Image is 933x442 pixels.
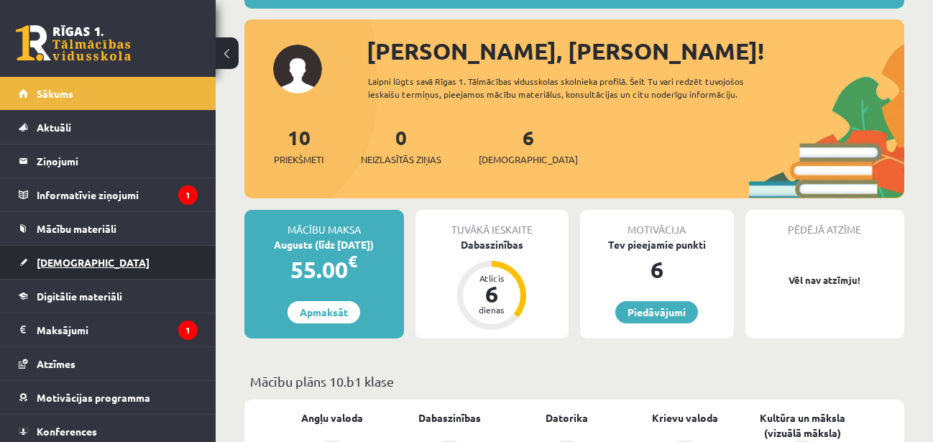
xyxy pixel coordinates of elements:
span: Digitālie materiāli [37,290,122,303]
span: [DEMOGRAPHIC_DATA] [479,152,578,167]
span: Atzīmes [37,357,75,370]
a: 10Priekšmeti [274,124,323,167]
a: [DEMOGRAPHIC_DATA] [19,246,198,279]
legend: Informatīvie ziņojumi [37,178,198,211]
div: Augusts (līdz [DATE]) [244,237,404,252]
i: 1 [178,185,198,205]
div: dienas [470,305,513,314]
span: Neizlasītās ziņas [361,152,441,167]
span: Sākums [37,87,73,100]
span: Aktuāli [37,121,71,134]
a: Angļu valoda [301,410,363,425]
a: Piedāvājumi [615,301,698,323]
div: Motivācija [580,210,734,237]
div: 55.00 [244,252,404,287]
a: Maksājumi1 [19,313,198,346]
legend: Ziņojumi [37,144,198,178]
a: Dabaszinības Atlicis 6 dienas [415,237,569,332]
span: Konferences [37,425,97,438]
a: Atzīmes [19,347,198,380]
legend: Maksājumi [37,313,198,346]
a: Aktuāli [19,111,198,144]
p: Vēl nav atzīmju! [753,273,898,287]
a: Digitālie materiāli [19,280,198,313]
span: Mācību materiāli [37,222,116,235]
div: Pēdējā atzīme [745,210,905,237]
a: Datorika [546,410,588,425]
div: 6 [580,252,734,287]
div: Tev pieejamie punkti [580,237,734,252]
span: Priekšmeti [274,152,323,167]
p: Mācību plāns 10.b1 klase [250,372,898,391]
span: € [348,251,357,272]
a: Apmaksāt [288,301,360,323]
a: Motivācijas programma [19,381,198,414]
div: Mācību maksa [244,210,404,237]
a: Informatīvie ziņojumi1 [19,178,198,211]
div: 6 [470,282,513,305]
a: Mācību materiāli [19,212,198,245]
div: Atlicis [470,274,513,282]
div: Tuvākā ieskaite [415,210,569,237]
a: 6[DEMOGRAPHIC_DATA] [479,124,578,167]
span: [DEMOGRAPHIC_DATA] [37,256,150,269]
a: Sākums [19,77,198,110]
span: Motivācijas programma [37,391,150,404]
a: Kultūra un māksla (vizuālā māksla) [743,410,861,441]
div: Laipni lūgts savā Rīgas 1. Tālmācības vidusskolas skolnieka profilā. Šeit Tu vari redzēt tuvojošo... [368,75,764,101]
a: Dabaszinības [418,410,481,425]
div: Dabaszinības [415,237,569,252]
i: 1 [178,321,198,340]
a: Rīgas 1. Tālmācības vidusskola [16,25,131,61]
a: Krievu valoda [652,410,718,425]
a: Ziņojumi [19,144,198,178]
div: [PERSON_NAME], [PERSON_NAME]! [367,34,904,68]
a: 0Neizlasītās ziņas [361,124,441,167]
